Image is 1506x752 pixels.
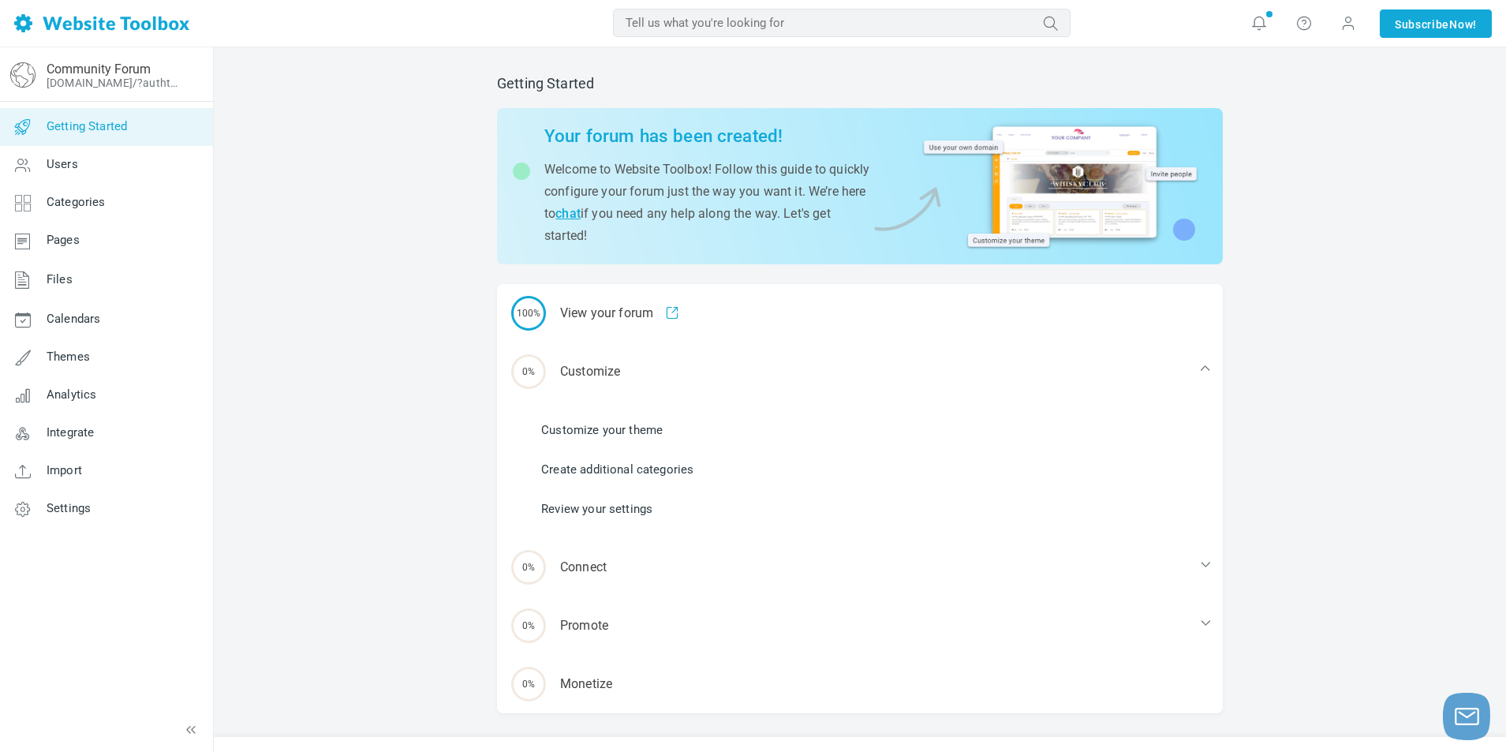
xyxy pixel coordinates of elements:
[497,655,1223,713] div: Monetize
[10,62,36,88] img: globe-icon.png
[497,597,1223,655] div: Promote
[541,421,663,439] a: Customize your theme
[511,354,546,389] span: 0%
[497,284,1223,342] div: View your forum
[1449,16,1477,33] span: Now!
[47,272,73,286] span: Files
[511,550,546,585] span: 0%
[497,75,1223,92] h2: Getting Started
[613,9,1071,37] input: Tell us what you're looking for
[511,608,546,643] span: 0%
[47,350,90,364] span: Themes
[544,159,870,247] p: Welcome to Website Toolbox! Follow this guide to quickly configure your forum just the way you wa...
[47,501,91,515] span: Settings
[497,538,1223,597] div: Connect
[511,667,546,701] span: 0%
[47,77,184,89] a: [DOMAIN_NAME]/?authtoken=dbbcff88d68979e58e3129dd6e524774&rememberMe=1
[47,119,127,133] span: Getting Started
[544,125,870,147] h2: Your forum has been created!
[47,312,100,326] span: Calendars
[47,387,96,402] span: Analytics
[47,233,80,247] span: Pages
[497,655,1223,713] a: 0% Monetize
[497,342,1223,401] div: Customize
[541,461,693,478] a: Create additional categories
[47,157,78,171] span: Users
[497,284,1223,342] a: 100% View your forum
[1380,9,1492,38] a: SubscribeNow!
[47,463,82,477] span: Import
[541,500,652,518] a: Review your settings
[511,296,546,331] span: 100%
[47,195,106,209] span: Categories
[47,425,94,440] span: Integrate
[1443,693,1490,740] button: Launch chat
[47,62,151,77] a: Community Forum
[555,206,581,221] a: chat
